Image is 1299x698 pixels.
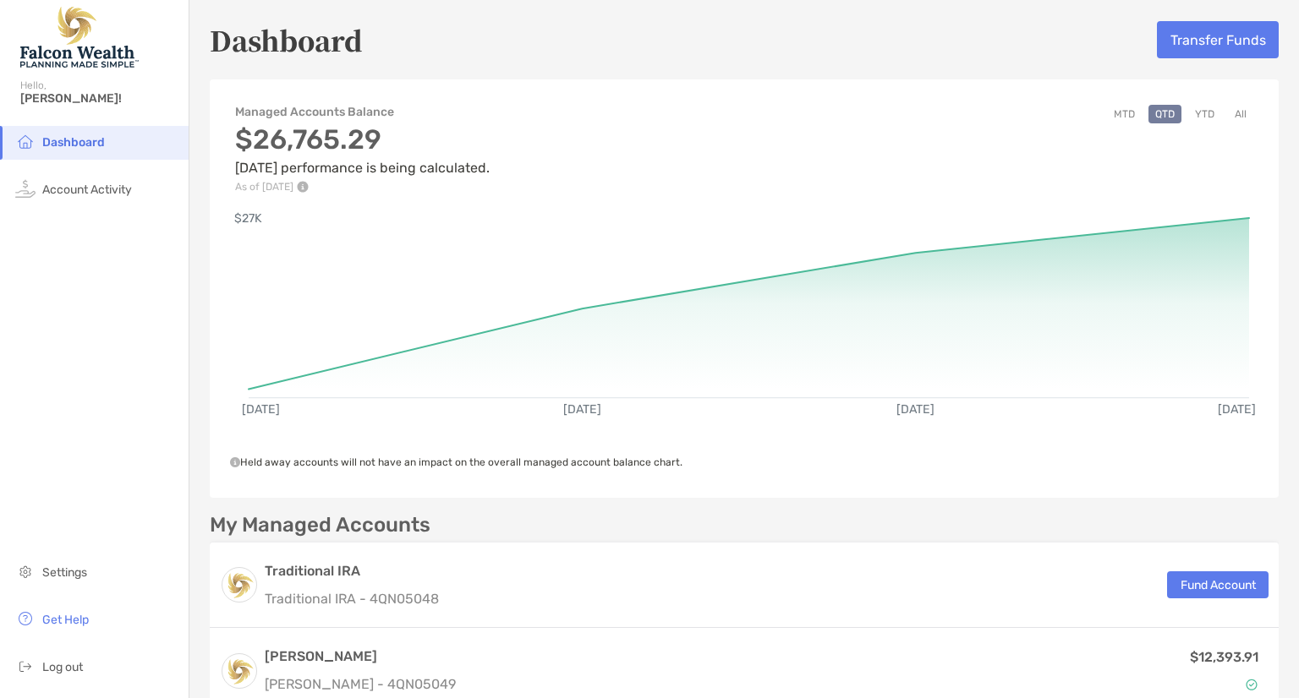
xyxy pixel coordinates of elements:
button: YTD [1188,105,1221,123]
img: logout icon [15,656,36,676]
p: $12,393.91 [1190,646,1258,668]
img: Account Status icon [1246,679,1258,690]
span: Dashboard [42,135,105,150]
img: logo account [222,568,256,602]
p: [PERSON_NAME] - 4QN05049 [265,673,456,695]
img: Performance Info [297,181,309,193]
span: Settings [42,565,87,580]
div: [DATE] performance is being calculated. [235,123,490,193]
img: Falcon Wealth Planning Logo [20,7,139,68]
img: household icon [15,131,36,151]
text: [DATE] [563,402,601,417]
img: get-help icon [15,608,36,629]
img: settings icon [15,561,36,581]
p: My Managed Accounts [210,515,430,536]
span: Held away accounts will not have an impact on the overall managed account balance chart. [230,456,682,468]
img: logo account [222,654,256,688]
button: QTD [1148,105,1181,123]
span: [PERSON_NAME]! [20,91,178,106]
text: $27K [234,211,262,226]
text: [DATE] [242,402,280,417]
img: activity icon [15,178,36,199]
p: As of [DATE] [235,181,490,193]
h3: $26,765.29 [235,123,490,155]
text: [DATE] [896,402,935,417]
text: [DATE] [1218,402,1256,417]
h3: Traditional IRA [265,561,439,581]
button: All [1228,105,1253,123]
span: Account Activity [42,183,132,197]
span: Log out [42,660,83,674]
h3: [PERSON_NAME] [265,646,456,667]
button: MTD [1107,105,1142,123]
button: Transfer Funds [1157,21,1279,58]
h4: Managed Accounts Balance [235,105,490,119]
button: Fund Account [1167,571,1269,598]
span: Get Help [42,613,89,627]
p: Traditional IRA - 4QN05048 [265,588,439,609]
h5: Dashboard [210,20,363,59]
